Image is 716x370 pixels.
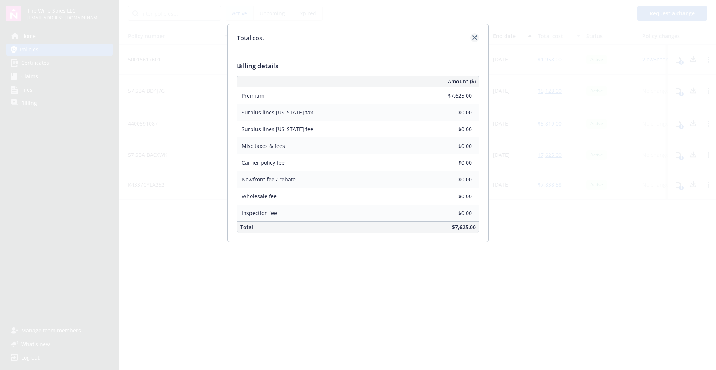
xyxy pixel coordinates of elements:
[242,159,285,166] span: Carrier policy fee
[428,207,476,218] input: 0.00
[428,90,476,101] input: 0.00
[428,157,476,168] input: 0.00
[242,142,285,149] span: Misc taxes & fees
[242,109,313,116] span: Surplus lines [US_STATE] tax
[428,123,476,135] input: 0.00
[470,33,479,42] a: close
[448,78,476,85] span: Amount ($)
[242,209,277,216] span: Inspection fee
[242,92,264,99] span: Premium
[237,61,278,70] span: Billing details
[242,126,313,133] span: Surplus lines [US_STATE] fee
[237,33,264,43] h1: Total cost
[428,190,476,202] input: 0.00
[242,176,296,183] span: Newfront fee / rebate
[452,224,476,231] span: $7,625.00
[428,140,476,151] input: 0.00
[428,174,476,185] input: 0.00
[242,193,277,200] span: Wholesale fee
[240,224,253,231] span: Total
[428,107,476,118] input: 0.00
